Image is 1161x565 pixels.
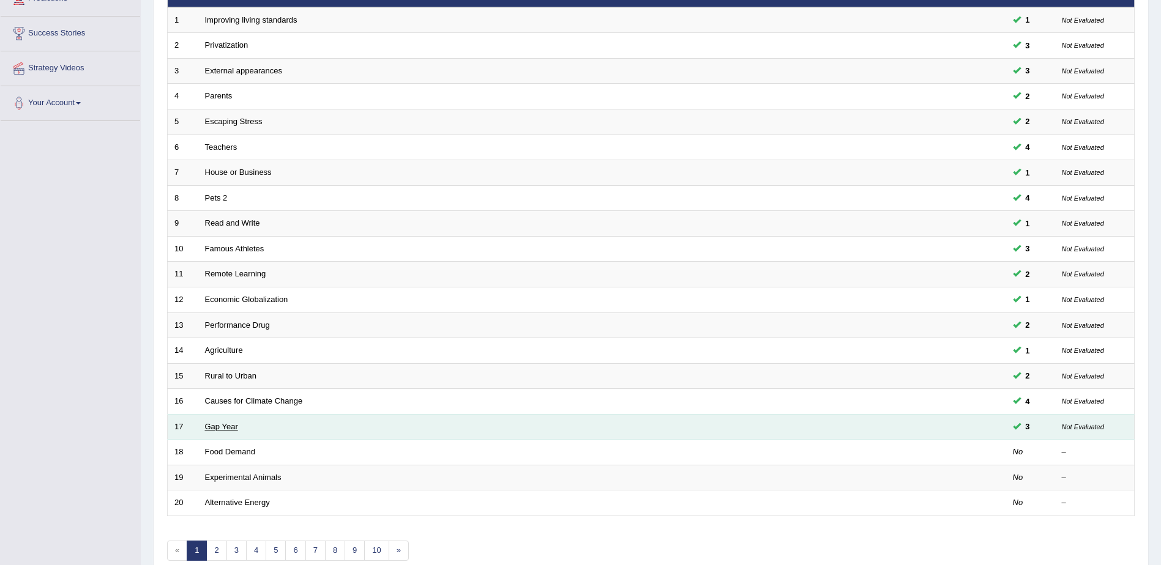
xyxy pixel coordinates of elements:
[1021,395,1035,408] span: You can still take this question
[168,33,198,59] td: 2
[205,371,257,380] a: Rural to Urban
[1021,166,1035,179] span: You can still take this question
[345,541,365,561] a: 9
[187,541,207,561] a: 1
[1021,141,1035,153] span: You can still take this question
[168,440,198,465] td: 18
[168,414,198,440] td: 17
[168,490,198,516] td: 20
[205,142,237,152] a: Teachers
[205,168,272,177] a: House or Business
[1062,118,1104,125] small: Not Evaluated
[205,117,263,126] a: Escaping Stress
[205,447,255,456] a: Food Demand
[206,541,226,561] a: 2
[1021,64,1035,77] span: You can still take this question
[205,91,233,100] a: Parents
[205,193,228,202] a: Pets 2
[1062,42,1104,49] small: Not Evaluated
[1,51,140,82] a: Strategy Videos
[205,422,238,431] a: Gap Year
[305,541,326,561] a: 7
[168,58,198,84] td: 3
[364,541,389,561] a: 10
[1021,217,1035,230] span: You can still take this question
[1021,369,1035,382] span: You can still take this question
[1021,420,1035,433] span: You can still take this question
[1062,423,1104,430] small: Not Evaluated
[205,244,264,253] a: Famous Athletes
[168,236,198,262] td: 10
[205,498,270,507] a: Alternative Energy
[1062,446,1128,458] div: –
[168,312,198,338] td: 13
[325,541,345,561] a: 8
[1062,270,1104,278] small: Not Evaluated
[1062,220,1104,227] small: Not Evaluated
[1062,245,1104,253] small: Not Evaluated
[168,160,198,186] td: 7
[1013,498,1023,507] em: No
[205,66,282,75] a: External appearances
[226,541,247,561] a: 3
[205,295,288,304] a: Economic Globalization
[168,211,198,237] td: 9
[205,269,266,278] a: Remote Learning
[168,338,198,364] td: 14
[168,185,198,211] td: 8
[1021,39,1035,52] span: You can still take this question
[167,541,187,561] span: «
[1062,194,1104,202] small: Not Evaluated
[1062,144,1104,151] small: Not Evaluated
[1021,115,1035,128] span: You can still take this question
[205,40,248,50] a: Privatization
[1062,472,1128,484] div: –
[1021,242,1035,255] span: You can still take this question
[1013,473,1023,482] em: No
[266,541,286,561] a: 5
[389,541,409,561] a: »
[1062,497,1128,509] div: –
[285,541,305,561] a: 6
[1021,191,1035,204] span: You can still take this question
[168,363,198,389] td: 15
[168,109,198,135] td: 5
[246,541,266,561] a: 4
[1013,447,1023,456] em: No
[1062,322,1104,329] small: Not Evaluated
[1062,17,1104,24] small: Not Evaluated
[168,465,198,490] td: 19
[205,345,243,355] a: Agriculture
[1062,347,1104,354] small: Not Evaluated
[168,84,198,109] td: 4
[1062,92,1104,100] small: Not Evaluated
[205,473,282,482] a: Experimental Animals
[168,7,198,33] td: 1
[1021,268,1035,281] span: You can still take this question
[205,218,260,227] a: Read and Write
[168,389,198,415] td: 16
[1021,344,1035,357] span: You can still take this question
[1021,293,1035,306] span: You can still take this question
[1,17,140,47] a: Success Stories
[1021,13,1035,26] span: You can still take this question
[168,262,198,287] td: 11
[1062,169,1104,176] small: Not Evaluated
[1062,296,1104,303] small: Not Evaluated
[168,287,198,312] td: 12
[205,396,303,405] a: Causes for Climate Change
[1062,397,1104,405] small: Not Evaluated
[1,86,140,117] a: Your Account
[168,135,198,160] td: 6
[205,15,297,24] a: Improving living standards
[1062,67,1104,75] small: Not Evaluated
[205,320,270,330] a: Performance Drug
[1021,90,1035,103] span: You can still take this question
[1062,372,1104,380] small: Not Evaluated
[1021,319,1035,331] span: You can still take this question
